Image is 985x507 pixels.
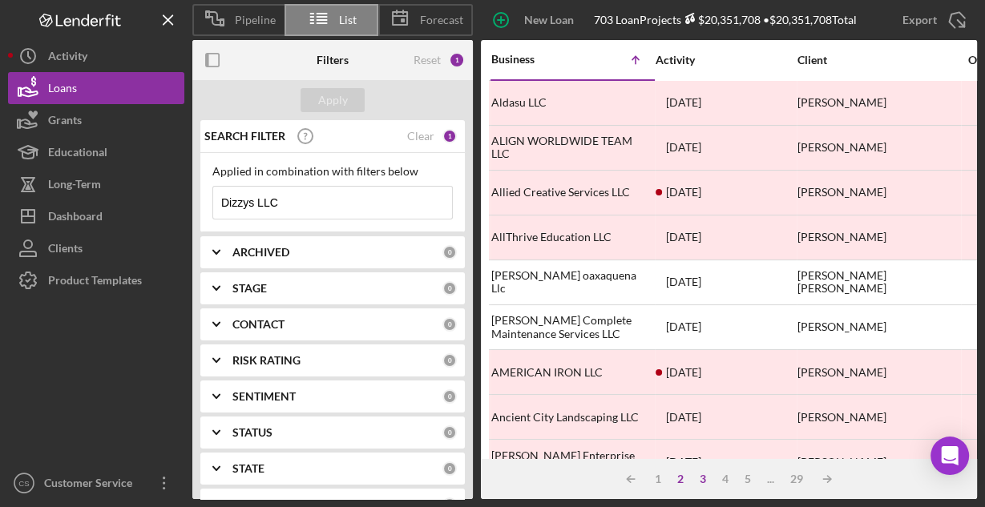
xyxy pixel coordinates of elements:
div: Clients [48,232,83,268]
div: 1 [647,473,669,485]
div: Export [902,4,937,36]
div: Ancient City Landscaping LLC [491,396,652,438]
div: [PERSON_NAME] Complete Maintenance Services LLC [491,306,652,348]
div: Aldasu LLC [491,82,652,124]
div: 0 [442,245,457,260]
div: [PERSON_NAME] [797,351,958,393]
div: $20,351,708 [681,13,761,26]
time: 2024-05-14 22:31 [666,456,701,469]
button: Loans [8,72,184,104]
button: Educational [8,136,184,168]
div: Business [491,53,571,66]
div: New Loan Project [521,4,578,36]
div: 2 [669,473,692,485]
div: Allied Creative Services LLC [491,171,652,214]
div: 4 [714,473,737,485]
div: Open Intercom Messenger [931,437,969,475]
button: Long-Term [8,168,184,200]
div: Clear [407,130,434,143]
div: [PERSON_NAME] [797,396,958,438]
button: Activity [8,40,184,72]
div: 0 [442,317,457,332]
span: List [339,14,357,26]
span: Forecast [420,14,463,26]
div: [PERSON_NAME] [797,82,958,124]
div: Activity [656,54,796,66]
div: [PERSON_NAME] [797,441,958,483]
div: 1 [449,52,465,68]
div: Client [797,54,958,66]
button: Dashboard [8,200,184,232]
div: Customer Service [40,467,144,503]
button: Export [886,4,977,36]
b: SEARCH FILTER [204,130,285,143]
div: Educational [48,136,107,172]
div: [PERSON_NAME] [PERSON_NAME] [797,261,958,304]
div: 0 [442,425,457,440]
div: [PERSON_NAME] [797,127,958,169]
div: 0 [442,281,457,296]
time: 2022-04-15 23:57 [666,231,701,243]
b: STATE [232,462,264,475]
b: Filters [317,54,349,66]
time: 2025-04-09 01:12 [666,320,701,333]
div: 29 [782,473,811,485]
div: AllThrive Education LLC [491,216,652,259]
button: Grants [8,104,184,136]
div: AMERICAN IRON LLC [491,351,652,393]
b: ARCHIVED [232,246,289,259]
div: [PERSON_NAME] [797,171,958,214]
button: Product Templates [8,264,184,296]
div: Dashboard [48,200,103,236]
span: Pipeline [235,14,276,26]
div: Loans [48,72,77,108]
div: 703 Loan Projects • $20,351,708 Total [594,13,857,26]
div: [PERSON_NAME] Enterprise LLC [491,441,652,483]
time: 2025-02-12 21:00 [666,141,701,154]
b: STATUS [232,426,272,439]
time: 2024-04-11 23:28 [666,411,701,424]
time: 2024-06-19 04:55 [666,96,701,109]
button: Clients [8,232,184,264]
div: Applied in combination with filters below [212,165,453,178]
div: Activity [48,40,87,76]
b: STAGE [232,282,267,295]
button: Apply [301,88,365,112]
time: 2024-10-10 18:57 [666,186,701,199]
div: Grants [48,104,82,140]
div: Product Templates [48,264,142,300]
div: [PERSON_NAME] oaxaquena Llc [491,261,652,304]
button: New Loan Project [481,4,594,36]
div: 0 [442,389,457,404]
text: CS [18,479,29,488]
div: 5 [737,473,759,485]
b: SENTIMENT [232,390,296,403]
div: Long-Term [48,168,101,204]
div: [PERSON_NAME] [797,306,958,348]
div: ... [759,473,782,485]
div: 0 [442,353,457,368]
div: Reset [414,54,441,66]
div: 0 [442,461,457,476]
div: [PERSON_NAME] [797,216,958,259]
div: 1 [442,129,457,143]
time: 2025-05-08 20:51 [666,276,701,288]
div: Apply [318,88,348,112]
div: ALIGN WORLDWIDE TEAM LLC [491,127,652,169]
div: 3 [692,473,714,485]
b: RISK RATING [232,354,301,367]
button: CSCustomer Service [8,467,184,499]
b: CONTACT [232,318,285,331]
time: 2023-02-04 03:45 [666,366,701,379]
